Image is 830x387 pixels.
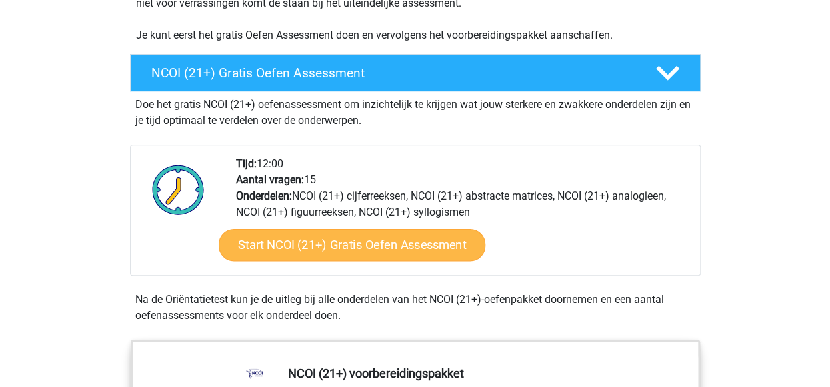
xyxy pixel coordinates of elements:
[226,156,699,275] div: 12:00 15 NCOI (21+) cijferreeksen, NCOI (21+) abstracte matrices, NCOI (21+) analogieen, NCOI (21...
[145,156,212,223] img: Klok
[125,54,706,91] a: NCOI (21+) Gratis Oefen Assessment
[218,229,485,261] a: Start NCOI (21+) Gratis Oefen Assessment
[236,157,257,170] b: Tijd:
[130,292,701,324] div: Na de Oriëntatietest kun je de uitleg bij alle onderdelen van het NCOI (21+)-oefenpakket doorneme...
[236,189,292,202] b: Onderdelen:
[151,65,634,81] h4: NCOI (21+) Gratis Oefen Assessment
[130,91,701,129] div: Doe het gratis NCOI (21+) oefenassessment om inzichtelijk te krijgen wat jouw sterkere en zwakker...
[236,173,304,186] b: Aantal vragen:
